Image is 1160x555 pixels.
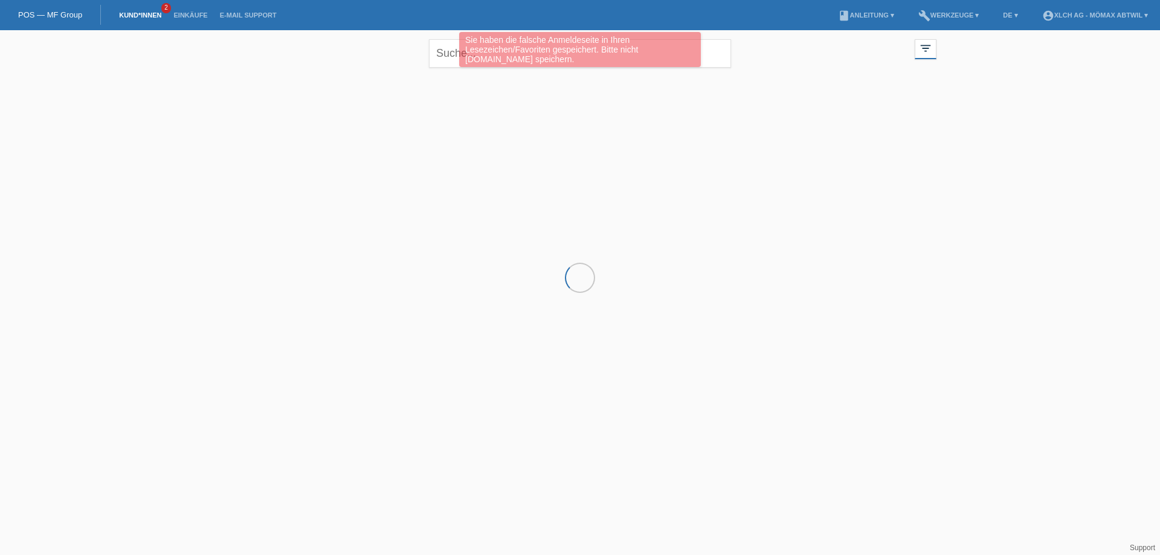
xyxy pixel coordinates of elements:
a: POS — MF Group [18,10,82,19]
span: 2 [161,3,171,13]
i: account_circle [1042,10,1054,22]
a: Kund*innen [113,11,167,19]
a: account_circleXLCH AG - Mömax Abtwil ▾ [1036,11,1154,19]
a: DE ▾ [997,11,1023,19]
a: Einkäufe [167,11,213,19]
a: E-Mail Support [214,11,283,19]
a: buildWerkzeuge ▾ [912,11,985,19]
a: bookAnleitung ▾ [832,11,900,19]
a: Support [1130,544,1155,552]
i: build [918,10,930,22]
div: Sie haben die falsche Anmeldeseite in Ihren Lesezeichen/Favoriten gespeichert. Bitte nicht [DOMAI... [459,32,701,67]
i: book [838,10,850,22]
